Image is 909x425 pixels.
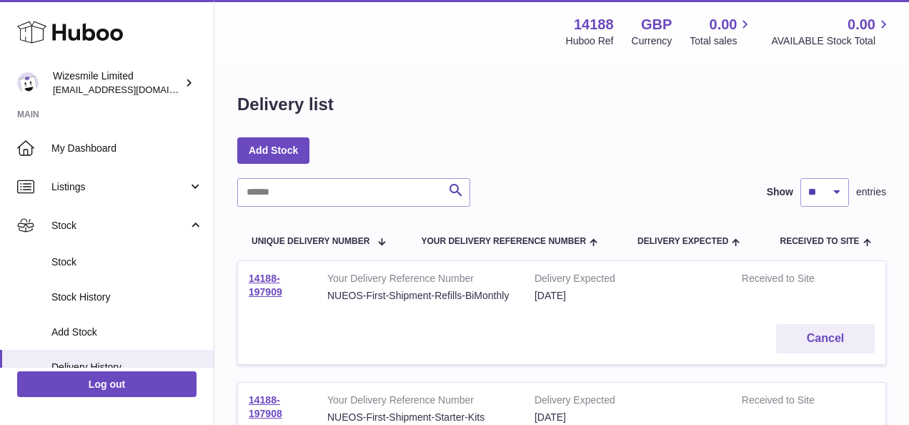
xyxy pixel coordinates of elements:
[51,290,203,304] span: Stock History
[776,324,875,353] button: Cancel
[856,185,886,199] span: entries
[249,394,282,419] a: 14188-197908
[742,394,837,411] strong: Received to Site
[767,185,793,199] label: Show
[327,411,513,424] div: NUEOS-First-Shipment-Starter-Kits
[327,289,513,303] div: NUEOS-First-Shipment-Refills-BiMonthly
[249,273,282,298] a: 14188-197909
[51,219,188,233] span: Stock
[17,371,197,397] a: Log out
[637,237,728,246] span: Delivery Expected
[53,69,182,97] div: Wizesmile Limited
[535,272,720,289] strong: Delivery Expected
[535,394,720,411] strong: Delivery Expected
[327,394,513,411] strong: Your Delivery Reference Number
[252,237,369,246] span: Unique Delivery Number
[17,72,39,94] img: internalAdmin-14188@internal.huboo.com
[53,84,210,95] span: [EMAIL_ADDRESS][DOMAIN_NAME]
[690,15,753,48] a: 0.00 Total sales
[710,15,737,34] span: 0.00
[535,289,720,303] div: [DATE]
[690,34,753,48] span: Total sales
[641,15,672,34] strong: GBP
[51,326,203,339] span: Add Stock
[51,255,203,269] span: Stock
[632,34,672,48] div: Currency
[742,272,837,289] strong: Received to Site
[421,237,586,246] span: Your Delivery Reference Number
[574,15,614,34] strong: 14188
[848,15,875,34] span: 0.00
[771,34,892,48] span: AVAILABLE Stock Total
[51,180,188,194] span: Listings
[51,361,203,374] span: Delivery History
[237,93,334,116] h1: Delivery list
[771,15,892,48] a: 0.00 AVAILABLE Stock Total
[535,411,720,424] div: [DATE]
[780,237,859,246] span: Received to Site
[327,272,513,289] strong: Your Delivery Reference Number
[51,142,203,155] span: My Dashboard
[566,34,614,48] div: Huboo Ref
[237,137,309,163] a: Add Stock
